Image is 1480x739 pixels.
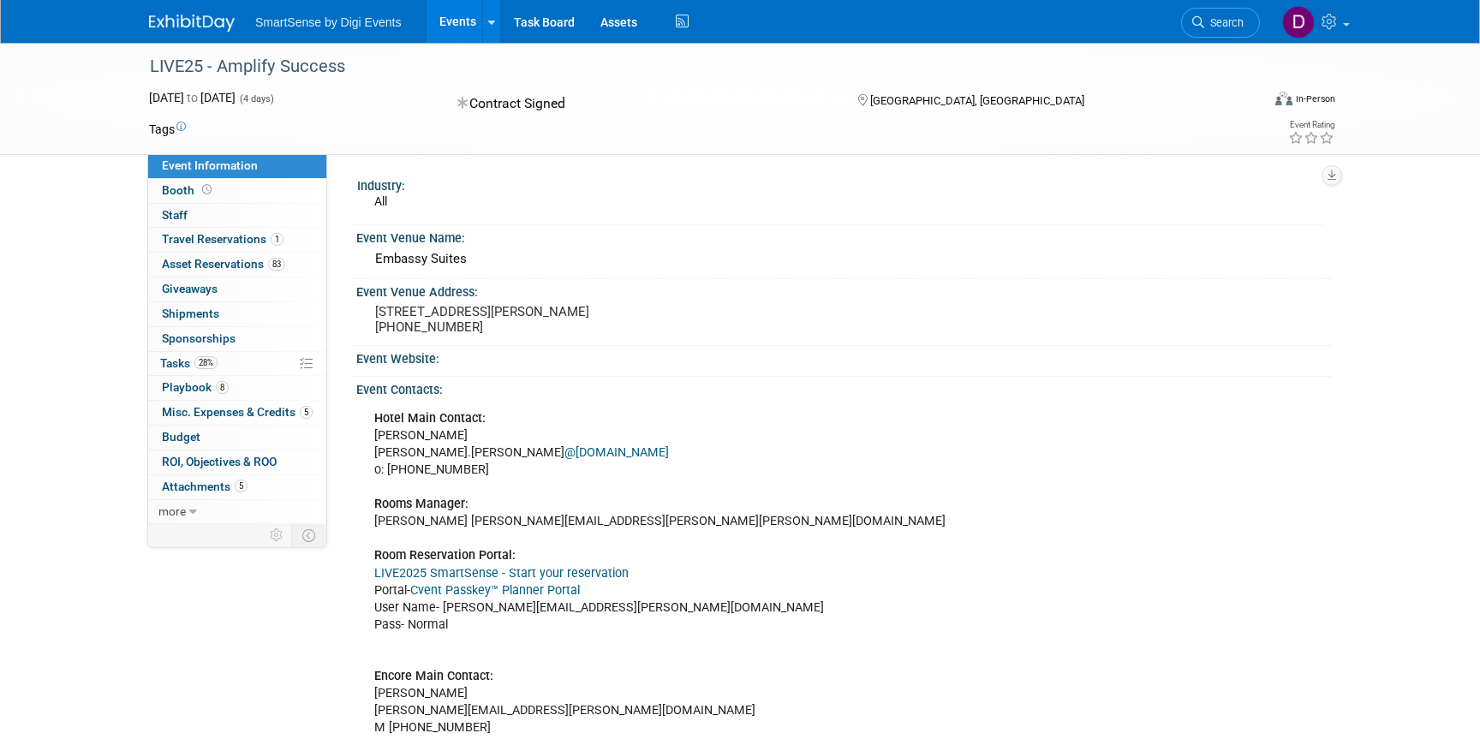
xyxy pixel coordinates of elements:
a: more [148,500,326,524]
img: ExhibitDay [149,15,235,32]
span: SmartSense by Digi Events [255,15,401,29]
div: Event Venue Address: [356,279,1331,301]
a: Giveaways [148,277,326,301]
div: In-Person [1295,92,1335,105]
div: Event Website: [356,346,1331,367]
span: Asset Reservations [162,257,285,271]
span: 83 [268,258,285,271]
div: Embassy Suites [369,246,1318,272]
a: Budget [148,426,326,450]
b: Room Reservation Portal: [374,548,516,563]
div: Event Contacts: [356,377,1331,398]
a: Misc. Expenses & Credits5 [148,401,326,425]
a: @[DOMAIN_NAME] [564,445,669,460]
b: Rooms Manager: [374,497,468,511]
span: All [374,194,387,208]
b: Encore Main Contact: [374,669,493,683]
div: Event Venue Name: [356,225,1331,247]
a: Travel Reservations1 [148,228,326,252]
span: Attachments [162,480,248,493]
div: Event Rating [1288,121,1334,129]
a: Attachments5 [148,475,326,499]
span: 8 [216,381,229,394]
div: Industry: [357,173,1323,194]
a: Tasks28% [148,352,326,376]
a: Staff [148,204,326,228]
div: Contract Signed [452,89,831,119]
span: Shipments [162,307,219,320]
a: Shipments [148,302,326,326]
a: LIVE2025 SmartSense - Start your reservation [374,566,629,581]
a: Sponsorships [148,327,326,351]
img: Dan Tiernan [1282,6,1315,39]
td: Personalize Event Tab Strip [262,524,292,546]
a: Asset Reservations83 [148,253,326,277]
span: Booth [162,183,215,197]
span: Budget [162,430,200,444]
a: Search [1181,8,1260,38]
span: [GEOGRAPHIC_DATA], [GEOGRAPHIC_DATA] [870,94,1084,107]
span: 1 [271,233,283,246]
img: Format-Inperson.png [1275,92,1292,105]
span: Playbook [162,380,229,394]
a: Playbook8 [148,376,326,400]
span: Event Information [162,158,258,172]
span: more [158,504,186,518]
span: to [184,91,200,104]
td: Tags [149,121,186,138]
span: (4 days) [238,93,274,104]
a: Booth [148,179,326,203]
span: 28% [194,356,218,369]
a: ROI, Objectives & ROO [148,450,326,474]
span: 5 [300,406,313,419]
a: Event Information [148,154,326,178]
td: Toggle Event Tabs [292,524,327,546]
div: LIVE25 - Amplify Success [144,51,1234,82]
b: Hotel Main Contact: [374,411,486,426]
span: Sponsorships [162,331,236,345]
span: Travel Reservations [162,232,283,246]
span: ROI, Objectives & ROO [162,455,277,468]
span: Search [1204,16,1244,29]
div: Event Format [1159,89,1335,115]
span: 5 [235,480,248,492]
span: Tasks [160,356,218,370]
pre: [STREET_ADDRESS][PERSON_NAME] [PHONE_NUMBER] [375,304,743,335]
span: Staff [162,208,188,222]
a: Cvent Passkey™ Planner Portal [410,583,580,598]
span: Giveaways [162,282,218,295]
span: Misc. Expenses & Credits [162,405,313,419]
span: [DATE] [DATE] [149,91,236,104]
span: Booth not reserved yet [199,183,215,196]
